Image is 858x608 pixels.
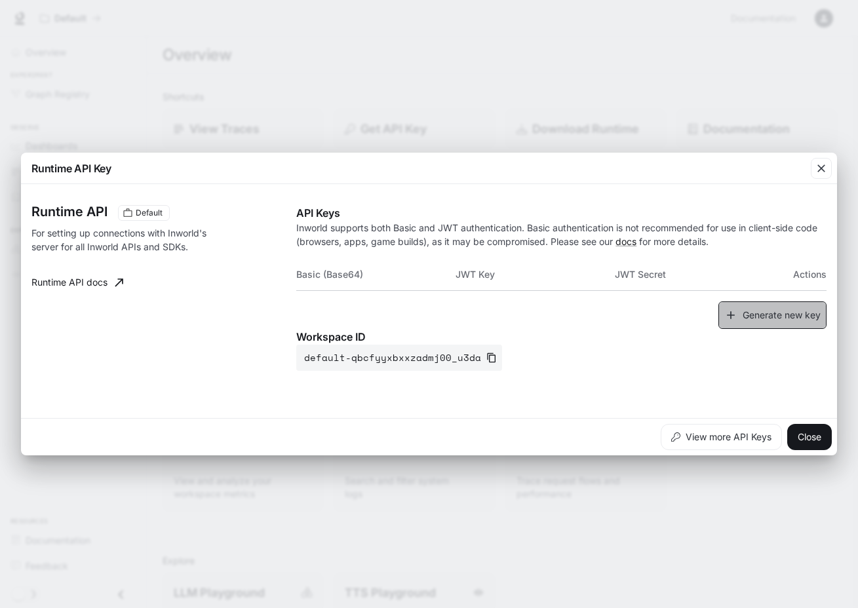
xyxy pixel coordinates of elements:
p: Runtime API Key [31,161,111,176]
th: JWT Secret [615,259,774,290]
button: Close [787,424,832,450]
th: JWT Key [456,259,615,290]
p: API Keys [296,205,827,221]
h3: Runtime API [31,205,107,218]
a: docs [615,236,636,247]
button: default-qbcfyyxbxxzadmj00_u3da [296,345,502,371]
th: Actions [773,259,827,290]
th: Basic (Base64) [296,259,456,290]
div: These keys will apply to your current workspace only [118,205,170,221]
span: Default [130,207,168,219]
p: For setting up connections with Inworld's server for all Inworld APIs and SDKs. [31,226,222,254]
button: Generate new key [718,301,827,330]
p: Inworld supports both Basic and JWT authentication. Basic authentication is not recommended for u... [296,221,827,248]
p: Workspace ID [296,329,827,345]
a: Runtime API docs [26,269,128,295]
button: View more API Keys [661,424,782,450]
